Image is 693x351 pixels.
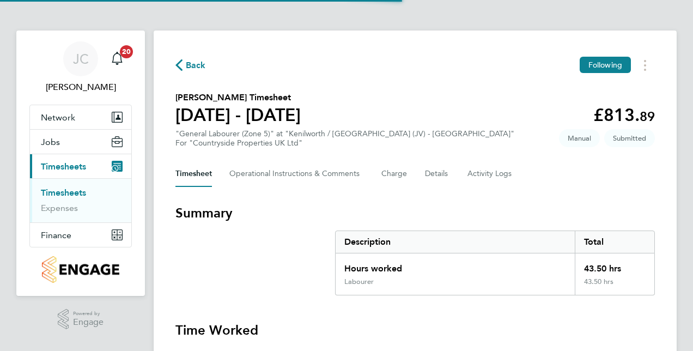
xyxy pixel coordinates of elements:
[41,230,71,240] span: Finance
[344,277,374,286] div: Labourer
[175,91,301,104] h2: [PERSON_NAME] Timesheet
[175,104,301,126] h1: [DATE] - [DATE]
[575,253,654,277] div: 43.50 hrs
[41,137,60,147] span: Jobs
[73,52,89,66] span: JC
[42,256,119,283] img: countryside-properties-logo-retina.png
[336,253,575,277] div: Hours worked
[41,187,86,198] a: Timesheets
[16,31,145,296] nav: Main navigation
[175,161,212,187] button: Timesheet
[175,129,514,148] div: "General Labourer (Zone 5)" at "Kenilworth / [GEOGRAPHIC_DATA] (JV) - [GEOGRAPHIC_DATA]"
[30,178,131,222] div: Timesheets
[575,231,654,253] div: Total
[575,277,654,295] div: 43.50 hrs
[41,203,78,213] a: Expenses
[29,41,132,94] a: JC[PERSON_NAME]
[58,309,104,330] a: Powered byEngage
[175,322,655,339] h3: Time Worked
[41,112,75,123] span: Network
[559,129,600,147] span: This timesheet was manually created.
[580,57,631,73] button: Following
[381,161,408,187] button: Charge
[425,161,450,187] button: Details
[30,105,131,129] button: Network
[120,45,133,58] span: 20
[41,161,86,172] span: Timesheets
[106,41,128,76] a: 20
[588,60,622,70] span: Following
[175,204,655,222] h3: Summary
[640,108,655,124] span: 89
[29,81,132,94] span: Jayne Cadman
[29,256,132,283] a: Go to home page
[604,129,655,147] span: This timesheet is Submitted.
[175,58,206,72] button: Back
[186,59,206,72] span: Back
[593,105,655,125] app-decimal: £813.
[336,231,575,253] div: Description
[30,223,131,247] button: Finance
[30,130,131,154] button: Jobs
[335,231,655,295] div: Summary
[467,161,513,187] button: Activity Logs
[73,309,104,318] span: Powered by
[175,138,514,148] div: For "Countryside Properties UK Ltd"
[30,154,131,178] button: Timesheets
[229,161,364,187] button: Operational Instructions & Comments
[73,318,104,327] span: Engage
[635,57,655,74] button: Timesheets Menu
